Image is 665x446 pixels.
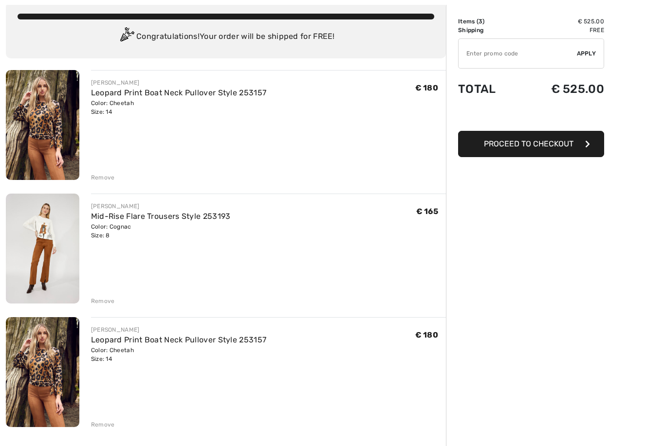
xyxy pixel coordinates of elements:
td: Free [518,26,604,35]
a: Leopard Print Boat Neck Pullover Style 253157 [91,88,267,97]
div: Remove [91,420,115,429]
div: [PERSON_NAME] [91,202,231,211]
div: Color: Cognac Size: 8 [91,222,231,240]
td: Shipping [458,26,518,35]
img: Congratulation2.svg [117,27,136,47]
a: Leopard Print Boat Neck Pullover Style 253157 [91,335,267,344]
a: Mid-Rise Flare Trousers Style 253193 [91,212,231,221]
td: € 525.00 [518,17,604,26]
iframe: PayPal [458,106,604,127]
td: Items ( ) [458,17,518,26]
span: 3 [479,18,482,25]
div: Remove [91,297,115,305]
div: Congratulations! Your order will be shipped for FREE! [18,27,434,47]
div: [PERSON_NAME] [91,325,267,334]
img: Mid-Rise Flare Trousers Style 253193 [6,194,79,303]
span: € 180 [415,83,439,92]
div: Color: Cheetah Size: 14 [91,99,267,116]
input: Promo code [459,39,577,68]
span: € 165 [416,207,439,216]
img: Leopard Print Boat Neck Pullover Style 253157 [6,317,79,427]
img: Leopard Print Boat Neck Pullover Style 253157 [6,70,79,180]
span: Apply [577,49,596,58]
td: € 525.00 [518,72,604,106]
td: Total [458,72,518,106]
button: Proceed to Checkout [458,131,604,157]
div: Color: Cheetah Size: 14 [91,346,267,363]
div: Remove [91,173,115,182]
div: [PERSON_NAME] [91,78,267,87]
span: € 180 [415,330,439,339]
span: Proceed to Checkout [484,139,573,148]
